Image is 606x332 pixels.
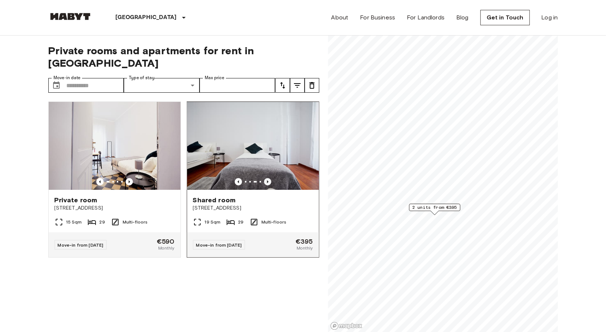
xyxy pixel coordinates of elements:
[48,44,319,69] span: Private rooms and apartments for rent in [GEOGRAPHIC_DATA]
[126,178,133,185] button: Previous image
[295,238,313,245] span: €395
[66,219,82,225] span: 15 Sqm
[297,245,313,251] span: Monthly
[360,13,395,22] a: For Business
[187,102,319,258] a: Previous imagePrevious imageShared room[STREET_ADDRESS]19 Sqm29Multi-floorsMove-in from [DATE]€39...
[193,196,236,204] span: Shared room
[480,10,530,25] a: Get in Touch
[235,178,242,185] button: Previous image
[49,78,64,93] button: Choose date
[407,13,445,22] a: For Landlords
[123,219,148,225] span: Multi-floors
[205,219,221,225] span: 19 Sqm
[116,13,177,22] p: [GEOGRAPHIC_DATA]
[238,219,243,225] span: 29
[157,238,175,245] span: €590
[187,102,319,190] img: Marketing picture of unit IT-13-001-001-23H
[55,204,175,212] span: [STREET_ADDRESS]
[264,178,271,185] button: Previous image
[205,75,224,81] label: Max price
[409,204,460,215] div: Map marker
[53,75,81,81] label: Move-in date
[48,102,181,258] a: Marketing picture of unit IT-13-001-001-18HPrevious imagePrevious imagePrivate room[STREET_ADDRES...
[48,13,92,20] img: Habyt
[58,242,104,248] span: Move-in from [DATE]
[158,245,174,251] span: Monthly
[99,219,105,225] span: 29
[290,78,305,93] button: tune
[55,196,97,204] span: Private room
[96,178,104,185] button: Previous image
[305,78,319,93] button: tune
[275,78,290,93] button: tune
[330,322,363,330] a: Mapbox logo
[49,102,181,190] img: Marketing picture of unit IT-13-001-001-18H
[542,13,558,22] a: Log in
[193,204,313,212] span: [STREET_ADDRESS]
[331,13,349,22] a: About
[456,13,469,22] a: Blog
[412,204,457,211] span: 2 units from €395
[196,242,242,248] span: Move-in from [DATE]
[261,219,287,225] span: Multi-floors
[129,75,155,81] label: Type of stay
